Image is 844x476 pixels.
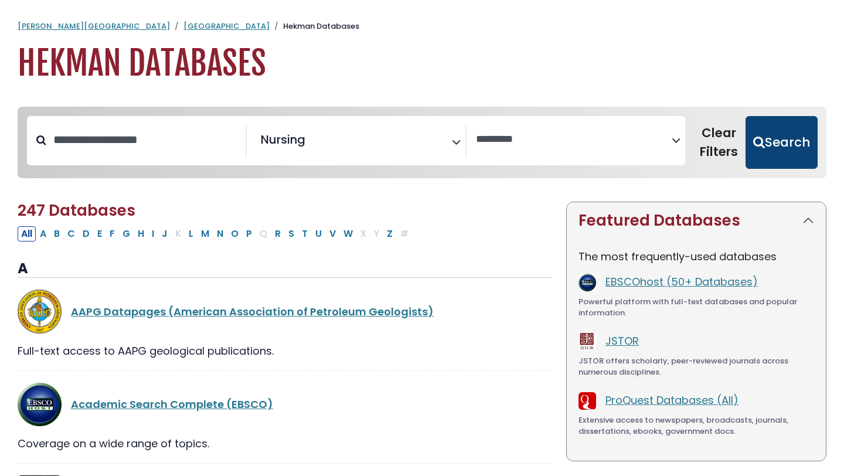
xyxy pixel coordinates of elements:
[185,226,197,242] button: Filter Results L
[46,130,246,149] input: Search database by title or keyword
[256,131,305,148] li: Nursing
[261,131,305,148] span: Nursing
[270,21,359,32] li: Hekman Databases
[119,226,134,242] button: Filter Results G
[285,226,298,242] button: Filter Results S
[340,226,356,242] button: Filter Results W
[476,134,672,146] textarea: Search
[198,226,213,242] button: Filter Results M
[18,226,413,240] div: Alpha-list to filter by first letter of database name
[18,436,552,451] div: Coverage on a wide range of topics.
[692,116,746,169] button: Clear Filters
[71,304,434,319] a: AAPG Datapages (American Association of Petroleum Geologists)
[18,44,826,83] h1: Hekman Databases
[50,226,63,242] button: Filter Results B
[79,226,93,242] button: Filter Results D
[94,226,105,242] button: Filter Results E
[326,226,339,242] button: Filter Results V
[71,397,273,412] a: Academic Search Complete (EBSCO)
[18,21,170,32] a: [PERSON_NAME][GEOGRAPHIC_DATA]
[578,414,814,437] div: Extensive access to newspapers, broadcasts, journals, dissertations, ebooks, government docs.
[578,296,814,319] div: Powerful platform with full-text databases and popular information.
[298,226,311,242] button: Filter Results T
[605,274,758,289] a: EBSCOhost (50+ Databases)
[18,260,552,278] h3: A
[148,226,158,242] button: Filter Results I
[578,355,814,378] div: JSTOR offers scholarly, peer-reviewed journals across numerous disciplines.
[18,200,135,221] span: 247 Databases
[243,226,256,242] button: Filter Results P
[183,21,270,32] a: [GEOGRAPHIC_DATA]
[578,249,814,264] p: The most frequently-used databases
[18,226,36,242] button: All
[18,21,826,32] nav: breadcrumb
[271,226,284,242] button: Filter Results R
[36,226,50,242] button: Filter Results A
[567,202,826,239] button: Featured Databases
[18,107,826,178] nav: Search filters
[64,226,79,242] button: Filter Results C
[227,226,242,242] button: Filter Results O
[134,226,148,242] button: Filter Results H
[605,393,738,407] a: ProQuest Databases (All)
[213,226,227,242] button: Filter Results N
[312,226,325,242] button: Filter Results U
[605,334,639,348] a: JSTOR
[383,226,396,242] button: Filter Results Z
[308,137,316,149] textarea: Search
[18,343,552,359] div: Full-text access to AAPG geological publications.
[158,226,171,242] button: Filter Results J
[106,226,118,242] button: Filter Results F
[746,116,818,169] button: Submit for Search Results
